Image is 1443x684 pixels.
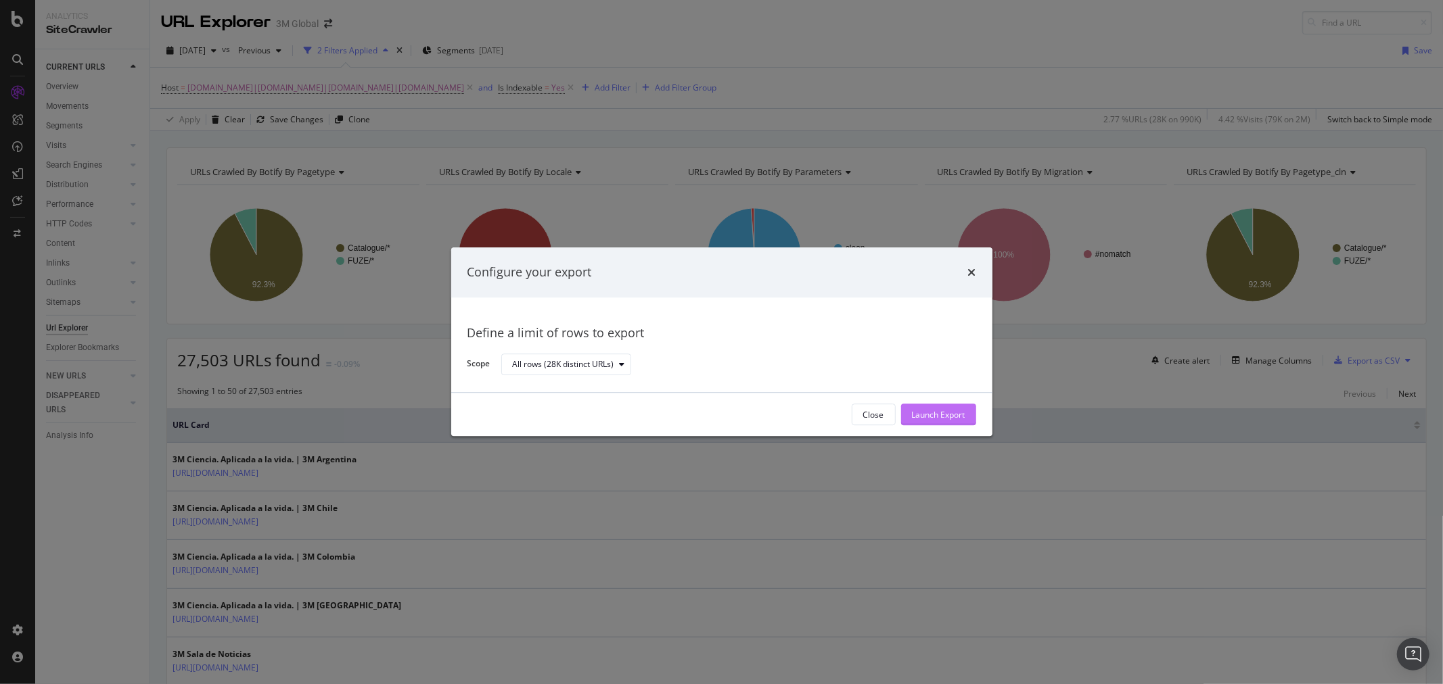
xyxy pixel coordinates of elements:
label: Scope [467,358,490,373]
div: Launch Export [912,409,965,420]
div: times [968,264,976,281]
div: modal [451,247,992,436]
button: Close [852,404,896,426]
div: Configure your export [467,264,592,281]
button: Launch Export [901,404,976,426]
div: All rows (28K distinct URLs) [513,360,614,368]
div: Open Intercom Messenger [1397,638,1429,670]
div: Close [863,409,884,420]
button: All rows (28K distinct URLs) [501,353,631,375]
div: Define a limit of rows to export [467,324,976,342]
